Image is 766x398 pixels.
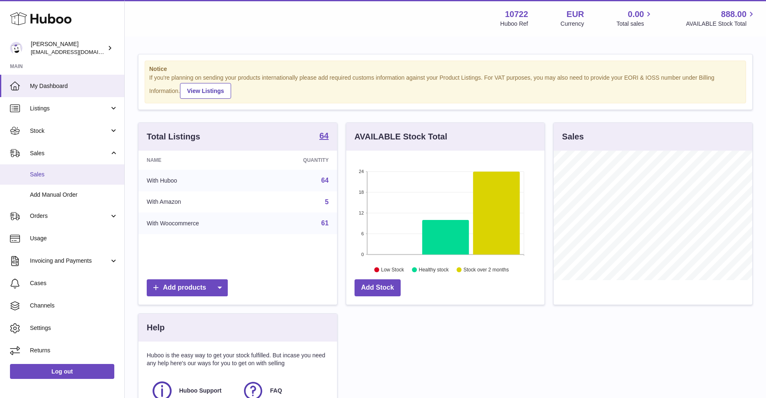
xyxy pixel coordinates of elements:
div: [PERSON_NAME] [31,40,106,56]
strong: EUR [566,9,584,20]
h3: AVAILABLE Stock Total [355,131,447,142]
strong: Notice [149,65,741,73]
a: 0.00 Total sales [616,9,653,28]
strong: 64 [319,132,328,140]
span: Orders [30,212,109,220]
th: Quantity [261,151,337,170]
span: Huboo Support [179,387,222,395]
a: Add products [147,279,228,296]
span: Sales [30,171,118,178]
a: 64 [319,132,328,142]
span: Cases [30,279,118,287]
span: Stock [30,127,109,135]
text: 18 [359,190,364,195]
text: Stock over 2 months [463,267,509,273]
div: Currency [561,20,584,28]
h3: Help [147,322,165,333]
span: Add Manual Order [30,191,118,199]
span: AVAILABLE Stock Total [686,20,756,28]
span: 0.00 [628,9,644,20]
div: Huboo Ref [500,20,528,28]
strong: 10722 [505,9,528,20]
span: Sales [30,149,109,157]
h3: Total Listings [147,131,200,142]
text: 12 [359,210,364,215]
a: 61 [321,220,329,227]
span: Returns [30,347,118,354]
td: With Amazon [138,191,261,213]
td: With Woocommerce [138,212,261,234]
a: View Listings [180,83,231,99]
td: With Huboo [138,170,261,191]
p: Huboo is the easy way to get your stock fulfilled. But incase you need any help here's our ways f... [147,352,329,367]
img: sales@plantcaretools.com [10,42,22,54]
a: Add Stock [355,279,401,296]
span: Channels [30,302,118,310]
span: Invoicing and Payments [30,257,109,265]
span: Total sales [616,20,653,28]
span: [EMAIL_ADDRESS][DOMAIN_NAME] [31,49,122,55]
span: 888.00 [721,9,746,20]
text: Low Stock [381,267,404,273]
text: 0 [361,252,364,257]
a: Log out [10,364,114,379]
th: Name [138,151,261,170]
span: Listings [30,105,109,112]
div: If you're planning on sending your products internationally please add required customs informati... [149,74,741,99]
span: My Dashboard [30,82,118,90]
a: 64 [321,177,329,184]
h3: Sales [562,131,584,142]
span: FAQ [270,387,282,395]
text: 24 [359,169,364,174]
text: 6 [361,231,364,236]
a: 888.00 AVAILABLE Stock Total [686,9,756,28]
span: Settings [30,324,118,332]
a: 5 [325,198,329,205]
text: Healthy stock [419,267,449,273]
span: Usage [30,234,118,242]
